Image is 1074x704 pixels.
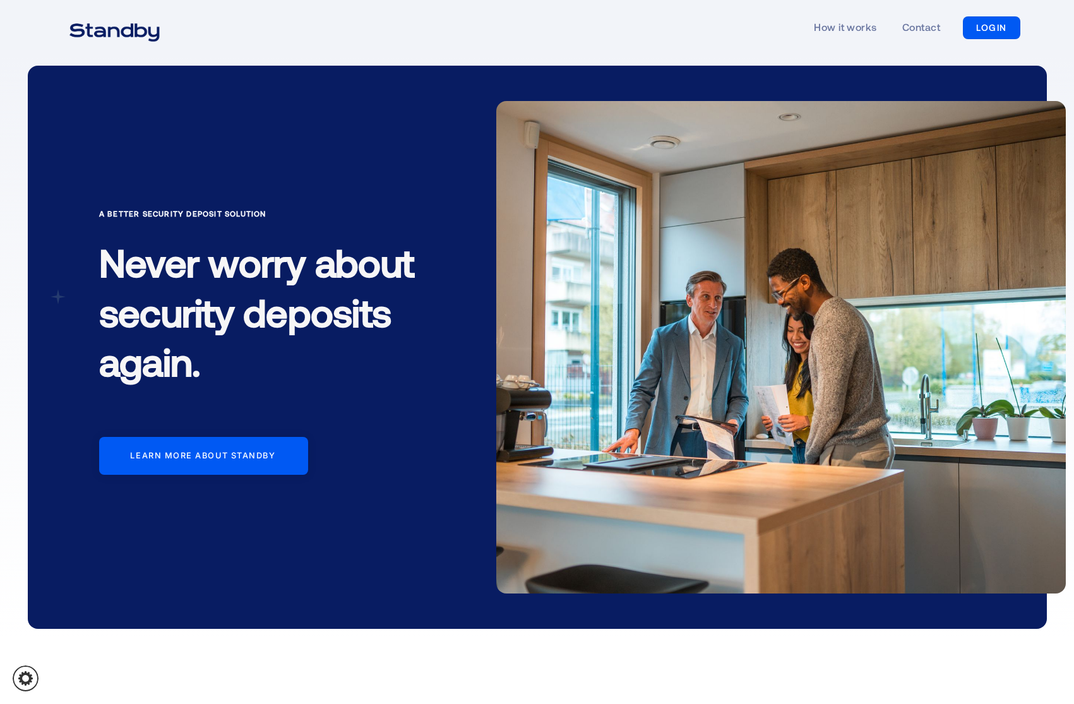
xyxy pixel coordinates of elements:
[99,207,453,220] div: A Better Security Deposit Solution
[130,451,275,461] div: Learn more about standby
[99,227,453,406] h1: Never worry about security deposits again.
[13,665,39,691] a: Cookie settings
[54,15,176,40] a: home
[963,16,1020,39] a: LOGIN
[99,437,308,475] a: Learn more about standby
